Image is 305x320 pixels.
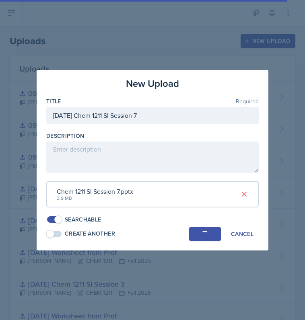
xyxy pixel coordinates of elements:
[46,97,61,105] label: Title
[57,187,133,196] div: Chem 1211 SI Session 7.pptx
[65,230,115,238] div: Create Another
[46,107,259,124] input: Enter title
[231,231,253,237] div: Cancel
[65,215,101,224] div: Searchable
[126,76,179,91] h3: New Upload
[57,195,133,202] div: 3.9 MB
[46,132,84,140] label: Description
[236,98,259,104] span: Required
[226,227,259,241] button: Cancel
